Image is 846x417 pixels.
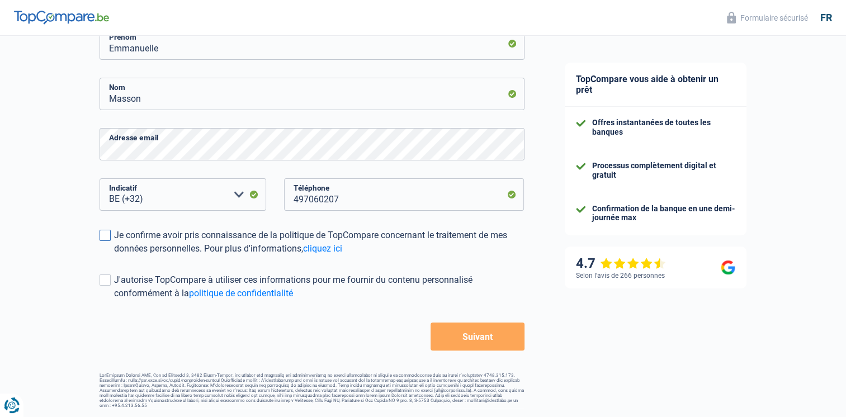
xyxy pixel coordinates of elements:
button: Formulaire sécurisé [720,8,815,27]
a: politique de confidentialité [189,288,293,298]
div: fr [820,12,832,24]
div: 4.7 [576,255,666,272]
div: Je confirme avoir pris connaissance de la politique de TopCompare concernant le traitement de mes... [114,229,524,255]
div: Selon l’avis de 266 personnes [576,272,665,279]
footer: LorEmipsum Dolorsi AME, Con ad Elitsedd 3, 3482 Eiusm-Tempor, inc utlabor etd magnaaliq eni admin... [100,373,524,408]
img: TopCompare Logo [14,11,109,24]
div: J'autorise TopCompare à utiliser ces informations pour me fournir du contenu personnalisé conform... [114,273,524,300]
div: TopCompare vous aide à obtenir un prêt [565,63,746,107]
a: cliquez ici [303,243,342,254]
div: Processus complètement digital et gratuit [592,161,735,180]
button: Suivant [431,323,524,350]
div: Confirmation de la banque en une demi-journée max [592,204,735,223]
input: 401020304 [284,178,524,211]
div: Offres instantanées de toutes les banques [592,118,735,137]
